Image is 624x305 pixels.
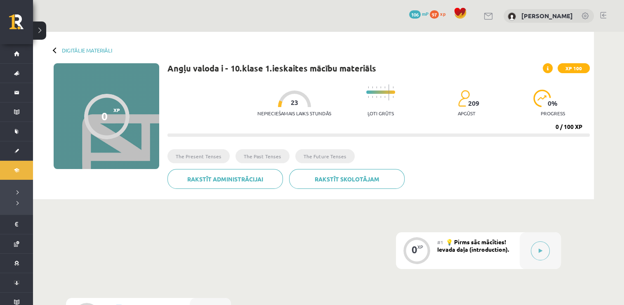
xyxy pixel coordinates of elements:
div: 0 [412,246,417,253]
img: Līga Strupka [508,12,516,21]
span: 97 [430,10,439,19]
span: mP [422,10,429,17]
a: Rīgas 1. Tālmācības vidusskola [9,14,33,35]
img: icon-short-line-57e1e144782c952c97e751825c79c345078a6d821885a25fce030b3d8c18986b.svg [393,86,393,88]
a: Rakstīt skolotājam [289,169,405,189]
p: Nepieciešamais laiks stundās [257,110,331,116]
span: #1 [437,239,443,245]
img: icon-short-line-57e1e144782c952c97e751825c79c345078a6d821885a25fce030b3d8c18986b.svg [376,96,377,98]
li: The Present Tenses [167,149,230,163]
img: icon-short-line-57e1e144782c952c97e751825c79c345078a6d821885a25fce030b3d8c18986b.svg [368,96,369,98]
img: icon-short-line-57e1e144782c952c97e751825c79c345078a6d821885a25fce030b3d8c18986b.svg [384,96,385,98]
span: XP 100 [558,63,590,73]
span: xp [440,10,445,17]
p: progress [541,110,565,116]
img: icon-short-line-57e1e144782c952c97e751825c79c345078a6d821885a25fce030b3d8c18986b.svg [368,86,369,88]
li: The Future Tenses [295,149,355,163]
p: Ļoti grūts [367,110,394,116]
span: 209 [468,100,479,107]
a: 97 xp [430,10,450,17]
a: 106 mP [409,10,429,17]
a: Digitālie materiāli [62,47,112,53]
span: 106 [409,10,421,19]
li: The Past Tenses [235,149,290,163]
img: students-c634bb4e5e11cddfef0936a35e636f08e4e9abd3cc4e673bd6f9a4125e45ecb1.svg [458,90,470,107]
img: icon-long-line-d9ea69661e0d244f92f715978eff75569469978d946b2353a9bb055b3ed8787d.svg [389,84,389,100]
img: icon-short-line-57e1e144782c952c97e751825c79c345078a6d821885a25fce030b3d8c18986b.svg [376,86,377,88]
span: XP [113,107,120,113]
div: XP [417,245,423,249]
img: icon-short-line-57e1e144782c952c97e751825c79c345078a6d821885a25fce030b3d8c18986b.svg [384,86,385,88]
img: icon-short-line-57e1e144782c952c97e751825c79c345078a6d821885a25fce030b3d8c18986b.svg [372,96,373,98]
p: apgūst [458,110,476,116]
div: 0 [101,110,108,122]
img: icon-progress-161ccf0a02000e728c5f80fcf4c31c7af3da0e1684b2b1d7c360e028c24a22f1.svg [533,90,551,107]
h1: Angļu valoda i - 10.klase 1.ieskaites mācību materiāls [167,63,376,73]
img: icon-short-line-57e1e144782c952c97e751825c79c345078a6d821885a25fce030b3d8c18986b.svg [372,86,373,88]
a: Rakstīt administrācijai [167,169,283,189]
img: icon-short-line-57e1e144782c952c97e751825c79c345078a6d821885a25fce030b3d8c18986b.svg [393,96,393,98]
a: [PERSON_NAME] [521,12,573,20]
span: 💡 Pirms sāc mācīties! Ievada daļa (introduction). [437,238,509,253]
span: 23 [291,99,298,106]
span: 0 % [548,100,558,107]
